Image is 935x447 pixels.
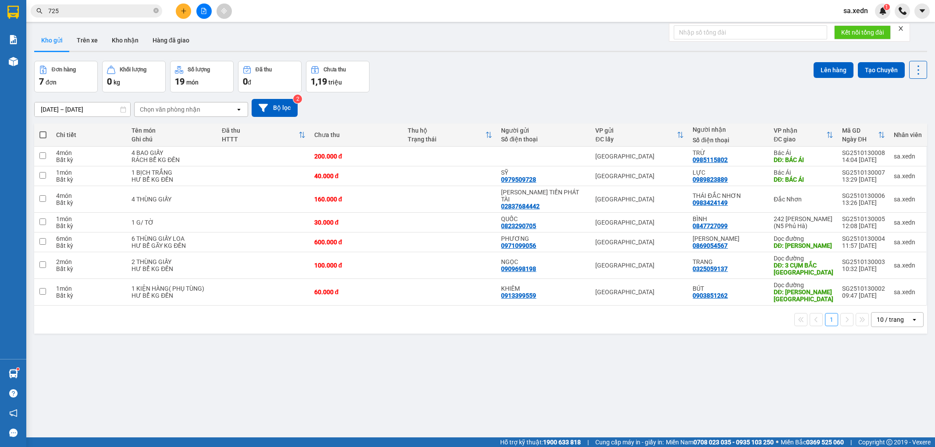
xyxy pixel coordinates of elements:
[918,7,926,15] span: caret-down
[105,30,146,51] button: Kho nhận
[46,79,57,86] span: đơn
[56,258,123,265] div: 2 món
[595,437,664,447] span: Cung cấp máy in - giấy in:
[769,123,838,147] th: Toggle SortBy
[587,437,589,447] span: |
[841,28,884,37] span: Kết nối tổng đài
[595,219,684,226] div: [GEOGRAPHIC_DATA]
[774,255,833,262] div: Dọc đường
[842,235,885,242] div: SG2510130004
[56,169,123,176] div: 1 món
[107,76,112,87] span: 0
[774,149,833,156] div: Bác Ái
[256,67,272,73] div: Đã thu
[132,219,213,226] div: 1 G/ TỜ
[56,265,123,272] div: Bất kỳ
[56,285,123,292] div: 1 món
[36,8,43,14] span: search
[595,262,684,269] div: [GEOGRAPHIC_DATA]
[39,76,44,87] span: 7
[501,285,587,292] div: KHIÊM
[153,7,159,15] span: close-circle
[114,79,120,86] span: kg
[9,389,18,398] span: question-circle
[842,292,885,299] div: 09:47 [DATE]
[56,131,123,138] div: Chi tiết
[885,4,888,10] span: 1
[842,215,885,222] div: SG2510130005
[132,258,213,265] div: 2 THÙNG GIẤY
[850,437,852,447] span: |
[243,76,248,87] span: 0
[814,62,853,78] button: Lên hàng
[842,199,885,206] div: 13:26 [DATE]
[324,67,346,73] div: Chưa thu
[595,136,677,143] div: ĐC lấy
[879,7,887,15] img: icon-new-feature
[774,169,833,176] div: Bác Ái
[774,289,833,303] div: DĐ: SƠN LÂM KHÁNH SƠN
[188,67,210,73] div: Số lượng
[842,222,885,229] div: 12:08 [DATE]
[501,215,587,222] div: QUỐC
[543,439,581,446] strong: 1900 633 818
[693,439,774,446] strong: 0708 023 035 - 0935 103 250
[56,176,123,183] div: Bất kỳ
[34,30,70,51] button: Kho gửi
[314,262,399,269] div: 100.000 đ
[132,156,213,163] div: RÁCH BỂ KG ĐỀN
[293,95,302,103] sup: 2
[314,219,399,226] div: 30.000 đ
[842,285,885,292] div: SG2510130002
[693,176,728,183] div: 0989823889
[120,67,146,73] div: Khối lượng
[35,102,130,116] input: Select a date range.
[9,35,18,44] img: solution-icon
[132,242,213,249] div: HƯ BỂ GÃY KG ĐỀN
[9,429,18,437] span: message
[56,215,123,222] div: 1 món
[693,235,764,242] div: QUANG DIỆU
[175,76,185,87] span: 19
[693,192,764,199] div: THÁI ĐẮC NHƠN
[102,61,166,92] button: Khối lượng0kg
[238,61,302,92] button: Đã thu0đ
[595,196,684,203] div: [GEOGRAPHIC_DATA]
[132,285,213,292] div: 1 KIỆN HÀNG( PHỤ TÙNG)
[9,369,18,378] img: warehouse-icon
[56,192,123,199] div: 4 món
[170,61,234,92] button: Số lượng19món
[894,153,922,160] div: sa.xedn
[595,239,684,246] div: [GEOGRAPHIC_DATA]
[314,153,399,160] div: 200.000 đ
[501,235,587,242] div: PHƯƠNG
[774,127,826,134] div: VP nhận
[774,176,833,183] div: DĐ: BÁC ÁI
[56,235,123,242] div: 6 món
[911,316,918,323] svg: open
[894,289,922,296] div: sa.xedn
[825,313,838,326] button: 1
[666,437,774,447] span: Miền Nam
[501,127,587,134] div: Người gửi
[501,189,587,203] div: BAO BÌ TIẾN PHÁT TÀI
[314,289,399,296] div: 60.000 đ
[501,203,540,210] div: 02837684442
[501,176,536,183] div: 0979509728
[774,215,833,229] div: 242 [PERSON_NAME] (N5 Phủ Hà)
[858,62,905,78] button: Tạo Chuyến
[894,131,922,138] div: Nhân viên
[52,67,76,73] div: Đơn hàng
[132,176,213,183] div: HƯ BỂ KG ĐỀN
[914,4,930,19] button: caret-down
[500,437,581,447] span: Hỗ trợ kỹ thuật:
[894,219,922,226] div: sa.xedn
[408,127,485,134] div: Thu hộ
[201,8,207,14] span: file-add
[842,127,878,134] div: Mã GD
[842,176,885,183] div: 13:29 [DATE]
[693,242,728,249] div: 0869054567
[48,6,152,16] input: Tìm tên, số ĐT hoặc mã đơn
[838,123,889,147] th: Toggle SortBy
[7,6,19,19] img: logo-vxr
